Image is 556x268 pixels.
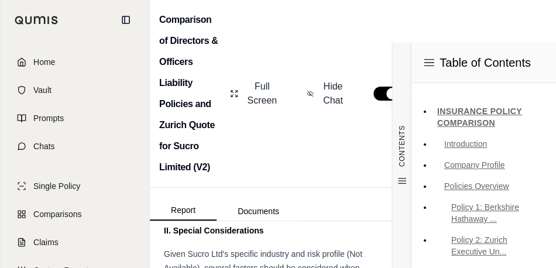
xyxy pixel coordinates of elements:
[245,80,279,108] span: Full Screen
[433,198,547,228] a: Policy 1: Berkshire Hathaway ...
[33,208,81,220] span: Comparisons
[150,201,217,221] button: Report
[8,229,142,255] a: Claims
[33,236,59,248] span: Claims
[116,11,135,29] button: Collapse sidebar
[321,80,345,108] span: Hide Chat
[33,56,55,68] span: Home
[33,140,55,152] span: Chats
[8,173,142,199] a: Single Policy
[8,201,142,227] a: Comparisons
[33,84,52,96] span: Vault
[8,105,142,131] a: Prompts
[8,77,142,103] a: Vault
[302,75,350,112] button: Hide Chat
[433,177,547,195] a: Policies Overview
[159,9,219,178] h2: Comparison of Directors & Officers Liability Policies and Zurich Quote for Sucro Limited (V2)
[8,133,142,159] a: Chats
[225,75,283,112] button: Full Screen
[33,112,64,124] span: Prompts
[15,16,59,25] img: Qumis Logo
[33,180,80,192] span: Single Policy
[433,231,547,261] a: Policy 2: Zurich Executive Un...
[8,49,142,75] a: Home
[217,202,300,221] button: Documents
[164,226,263,235] strong: II. Special Considerations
